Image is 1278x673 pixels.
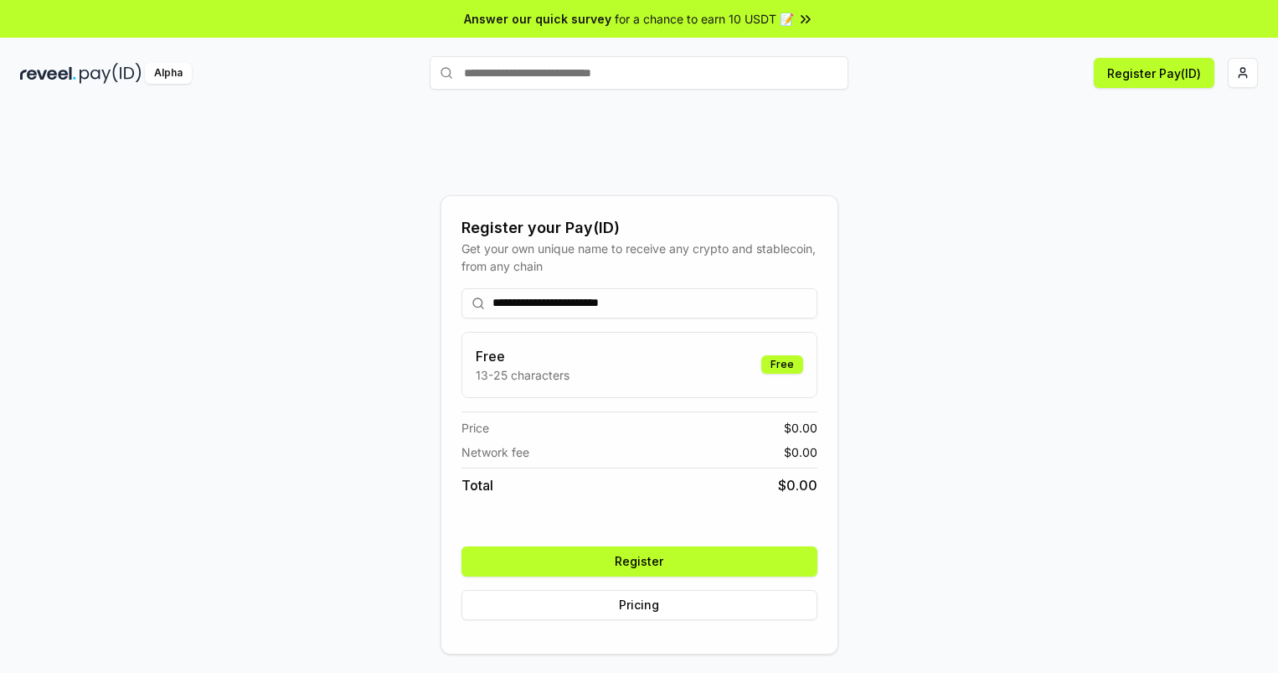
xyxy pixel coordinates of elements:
[461,590,817,620] button: Pricing
[464,10,611,28] span: Answer our quick survey
[145,63,192,84] div: Alpha
[476,346,569,366] h3: Free
[20,63,76,84] img: reveel_dark
[461,419,489,437] span: Price
[778,475,817,495] span: $ 0.00
[1094,58,1214,88] button: Register Pay(ID)
[461,475,493,495] span: Total
[461,240,817,275] div: Get your own unique name to receive any crypto and stablecoin, from any chain
[784,419,817,437] span: $ 0.00
[461,546,817,577] button: Register
[461,216,817,240] div: Register your Pay(ID)
[80,63,142,84] img: pay_id
[615,10,794,28] span: for a chance to earn 10 USDT 📝
[461,443,529,461] span: Network fee
[476,366,569,384] p: 13-25 characters
[784,443,817,461] span: $ 0.00
[761,355,803,374] div: Free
